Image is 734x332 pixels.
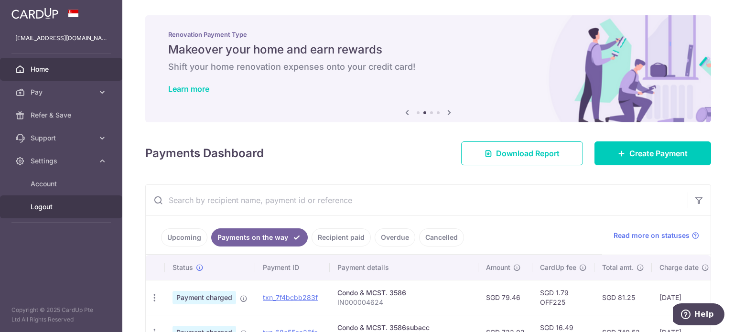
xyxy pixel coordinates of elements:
span: Logout [31,202,94,212]
td: SGD 81.25 [594,280,652,315]
h5: Makeover your home and earn rewards [168,42,688,57]
span: Support [31,133,94,143]
span: Settings [31,156,94,166]
span: CardUp fee [540,263,576,272]
p: Renovation Payment Type [168,31,688,38]
iframe: Opens a widget where you can find more information [673,303,724,327]
a: Cancelled [419,228,464,246]
span: Read more on statuses [614,231,690,240]
a: Learn more [168,84,209,94]
a: Download Report [461,141,583,165]
img: Renovation banner [145,15,711,122]
a: Overdue [375,228,415,246]
a: Create Payment [594,141,711,165]
span: Download Report [496,148,560,159]
span: Home [31,64,94,74]
h4: Payments Dashboard [145,145,264,162]
span: Amount [486,263,510,272]
a: txn_7f4bcbb283f [263,293,318,301]
span: Refer & Save [31,110,94,120]
td: SGD 1.79 OFF225 [532,280,594,315]
th: Payment ID [255,255,330,280]
th: Payment details [330,255,478,280]
a: Upcoming [161,228,207,246]
a: Payments on the way [211,228,308,246]
h6: Shift your home renovation expenses onto your credit card! [168,61,688,73]
span: Account [31,179,94,189]
p: IN000004624 [337,298,471,307]
span: Total amt. [602,263,634,272]
td: [DATE] [652,280,717,315]
img: CardUp [11,8,58,19]
span: Pay [31,87,94,97]
span: Status [173,263,193,272]
td: SGD 79.46 [478,280,532,315]
span: Create Payment [629,148,688,159]
p: [EMAIL_ADDRESS][DOMAIN_NAME] [15,33,107,43]
div: Condo & MCST. 3586 [337,288,471,298]
a: Read more on statuses [614,231,699,240]
span: Payment charged [173,291,236,304]
span: Charge date [659,263,699,272]
a: Recipient paid [312,228,371,246]
input: Search by recipient name, payment id or reference [146,185,688,215]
